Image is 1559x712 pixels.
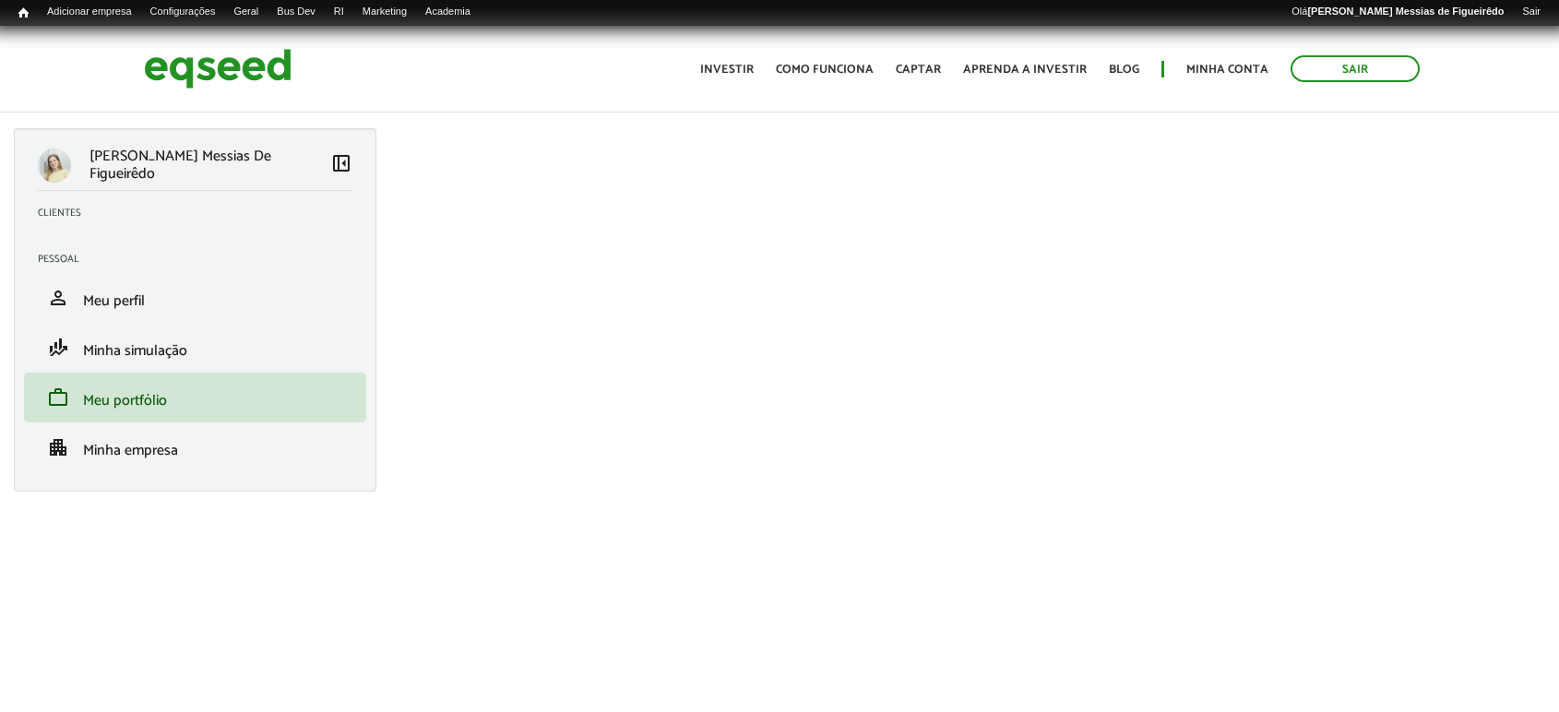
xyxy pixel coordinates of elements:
[47,436,69,458] span: apartment
[325,5,353,19] a: RI
[38,5,141,19] a: Adicionar empresa
[776,64,874,76] a: Como funciona
[89,148,330,183] p: [PERSON_NAME] Messias De Figueirêdo
[47,337,69,359] span: finance_mode
[24,323,366,373] li: Minha simulação
[47,287,69,309] span: person
[330,152,352,174] span: left_panel_close
[144,44,292,93] img: EqSeed
[700,64,754,76] a: Investir
[38,208,366,219] h2: Clientes
[83,388,167,413] span: Meu portfólio
[224,5,268,19] a: Geral
[268,5,325,19] a: Bus Dev
[38,436,352,458] a: apartmentMinha empresa
[1513,5,1550,19] a: Sair
[896,64,941,76] a: Captar
[83,289,145,314] span: Meu perfil
[83,438,178,463] span: Minha empresa
[353,5,416,19] a: Marketing
[416,5,480,19] a: Academia
[9,5,38,22] a: Início
[38,254,366,265] h2: Pessoal
[24,422,366,472] li: Minha empresa
[24,373,366,422] li: Meu portfólio
[1186,64,1268,76] a: Minha conta
[18,6,29,19] span: Início
[963,64,1087,76] a: Aprenda a investir
[38,386,352,409] a: workMeu portfólio
[24,273,366,323] li: Meu perfil
[1307,6,1504,17] strong: [PERSON_NAME] Messias de Figueirêdo
[141,5,225,19] a: Configurações
[330,152,352,178] a: Colapsar menu
[47,386,69,409] span: work
[1109,64,1139,76] a: Blog
[83,338,187,363] span: Minha simulação
[38,287,352,309] a: personMeu perfil
[38,337,352,359] a: finance_modeMinha simulação
[1282,5,1513,19] a: Olá[PERSON_NAME] Messias de Figueirêdo
[1291,55,1420,82] a: Sair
